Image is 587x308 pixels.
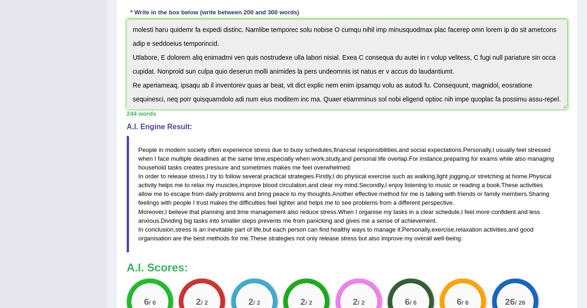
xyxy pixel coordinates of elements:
span: well [433,235,444,242]
span: and [226,208,236,215]
span: person [288,226,306,233]
span: overall [414,235,432,242]
span: often [208,146,221,153]
span: manage [374,226,396,233]
span: work [311,155,324,162]
span: to [164,190,169,197]
span: me [154,190,162,197]
span: feel [302,164,312,171]
span: a [393,199,396,206]
span: me [361,217,370,224]
span: In [138,226,143,233]
span: preparing [444,155,469,162]
blockquote: , , . , , , , . , . , . , , , . , , . , . . . . , . , . . , , . , , , . - . [127,136,567,252]
span: my [297,190,305,197]
big: 2 [248,296,253,307]
span: anxious [138,217,159,224]
span: my [384,208,392,215]
span: same [238,155,252,162]
big: 6 [405,296,410,307]
span: Firstly [316,173,331,180]
span: reading [459,182,479,189]
span: tasks [393,208,407,215]
span: stress [254,146,270,153]
b: A.I. Scores: [127,261,188,274]
span: smaller [221,217,240,224]
span: while [499,155,513,162]
span: society [187,146,206,153]
span: problems [353,199,378,206]
span: and [308,182,318,189]
span: enjoy [388,182,403,189]
span: feel [516,146,526,153]
span: or [477,190,483,197]
span: management [251,208,286,215]
span: to [219,173,224,180]
span: relaxation [456,226,482,233]
span: exercise [368,173,390,180]
span: helps [158,182,173,189]
span: try [210,173,217,180]
span: helps [309,199,323,206]
span: household [138,164,166,171]
span: find [319,226,329,233]
span: me [325,199,333,206]
span: talking [426,190,443,197]
span: do [336,173,342,180]
span: less [529,208,540,215]
span: Secondly [359,182,384,189]
span: big [184,217,192,224]
span: with [445,190,456,197]
span: to [291,190,296,197]
span: These [501,182,518,189]
span: only [306,235,317,242]
span: home [512,173,527,180]
span: achievement [401,217,435,224]
span: effective [355,190,377,197]
small: / 2 [357,299,364,306]
span: stress [175,226,192,233]
span: music [435,182,451,189]
span: to [161,173,166,180]
span: stress [320,208,336,215]
span: also [515,155,526,162]
span: follow [225,173,240,180]
span: exams [480,155,497,162]
span: In [138,173,143,180]
span: financial [334,146,356,153]
span: activities [484,226,507,233]
span: perspective [422,199,452,206]
span: at [505,173,510,180]
span: methods [206,235,230,242]
span: time [254,155,265,162]
span: to [185,182,190,189]
span: Personally [402,226,430,233]
span: organisation [138,235,171,242]
span: me [292,164,301,171]
span: I [333,173,335,180]
span: as [406,173,413,180]
span: organise [359,208,382,215]
span: the [229,199,238,206]
span: feel [464,208,474,215]
span: it [397,226,400,233]
span: problems [219,190,244,197]
span: sometimes [242,164,271,171]
span: are [173,235,181,242]
span: I [355,208,357,215]
span: clear [420,208,433,215]
span: improve [381,235,402,242]
span: best [194,235,205,242]
span: activities [520,182,543,189]
span: in [409,208,413,215]
span: and [297,199,307,206]
span: tasks [194,217,207,224]
span: especially [267,155,294,162]
span: relax [191,182,204,189]
span: due [272,146,282,153]
span: in [159,146,163,153]
span: my [404,235,412,242]
span: creates [184,164,204,171]
big: 2 [353,296,358,307]
span: to [367,226,372,233]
